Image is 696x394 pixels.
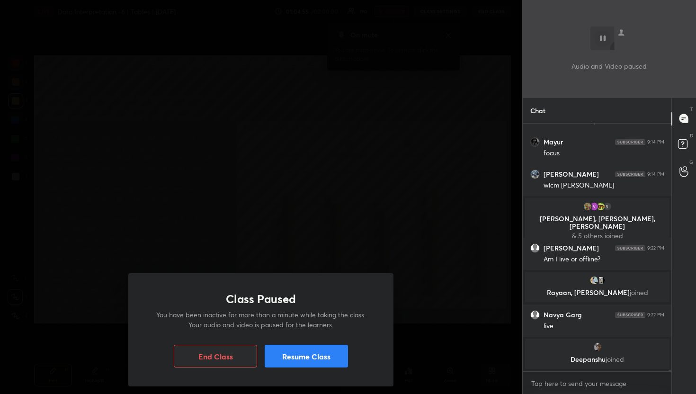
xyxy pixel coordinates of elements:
p: Rayaan, [PERSON_NAME] [531,289,664,296]
p: G [689,159,693,166]
img: thumbnail.jpg [596,276,605,285]
img: thumbnail.jpg [531,138,539,146]
h6: Navya Garg [544,311,582,319]
img: thumbnail.jpg [582,202,592,211]
div: 5 [602,202,612,211]
img: 4P8fHbbgJtejmAAAAAElFTkSuQmCC [615,171,645,177]
h6: [PERSON_NAME] [544,244,599,252]
img: 4P8fHbbgJtejmAAAAAElFTkSuQmCC [615,312,645,318]
button: Resume Class [265,345,348,367]
img: default.png [531,244,539,252]
div: 9:14 PM [647,171,664,177]
div: 9:22 PM [647,245,664,251]
img: 4P8fHbbgJtejmAAAAAElFTkSuQmCC [615,139,645,145]
p: [PERSON_NAME], [PERSON_NAME], [PERSON_NAME] [531,215,664,230]
div: Am I live or offline? [544,255,664,264]
div: 9:14 PM [647,139,664,145]
div: 9:22 PM [647,312,664,318]
p: T [690,106,693,113]
h6: Mayur [544,138,563,146]
img: thumbnail.jpg [589,276,598,285]
img: thumbnail.jpg [596,202,605,211]
p: D [690,132,693,139]
img: thumbnail.jpg [531,170,539,179]
p: Chat [523,98,553,123]
span: joined [629,288,648,297]
div: thanks bhai [PERSON_NAME] tu nahi baatata to kese pta chalta [544,108,664,126]
p: You have been inactive for more than a minute while taking the class. Your audio and video is pau... [151,310,371,330]
p: & 5 others joined [531,232,664,240]
img: thumbnail.jpg [592,342,602,352]
div: live [544,322,664,331]
button: End Class [174,345,257,367]
div: grid [523,124,672,371]
div: wlcm [PERSON_NAME] [544,181,664,190]
h1: Class Paused [226,292,296,306]
img: 4P8fHbbgJtejmAAAAAElFTkSuQmCC [615,245,645,251]
img: default.png [531,311,539,319]
p: Audio and Video paused [571,61,647,71]
div: focus [544,149,664,158]
p: Deepanshu [531,356,664,363]
span: joined [606,355,624,364]
h6: [PERSON_NAME] [544,170,599,179]
img: thumbnail.jpg [589,202,598,211]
